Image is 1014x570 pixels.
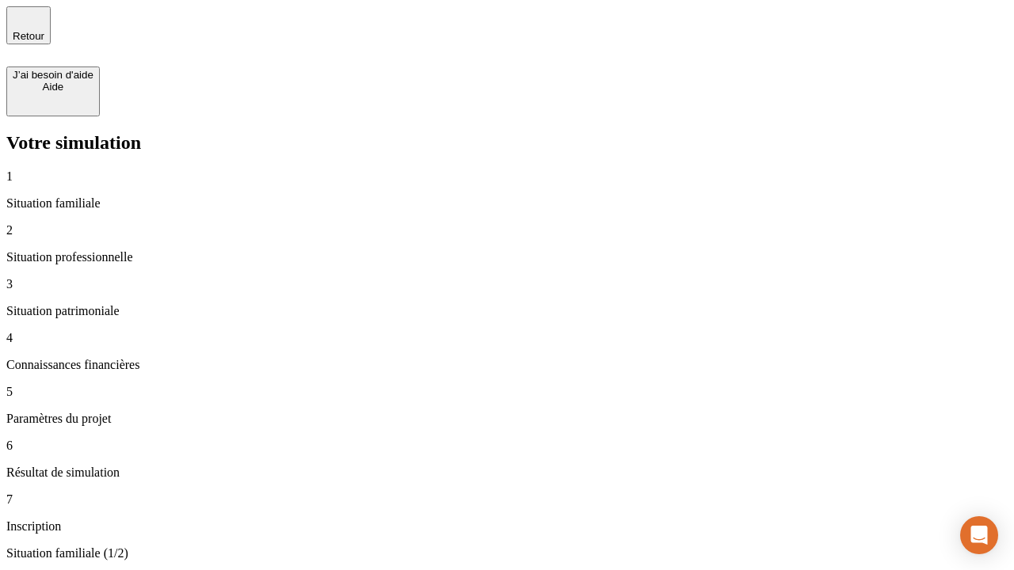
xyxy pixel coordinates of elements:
[960,516,998,554] div: Open Intercom Messenger
[6,277,1008,291] p: 3
[6,6,51,44] button: Retour
[6,169,1008,184] p: 1
[6,132,1008,154] h2: Votre simulation
[6,331,1008,345] p: 4
[6,196,1008,211] p: Situation familiale
[6,250,1008,264] p: Situation professionnelle
[6,492,1008,507] p: 7
[6,465,1008,480] p: Résultat de simulation
[13,69,93,81] div: J’ai besoin d'aide
[13,30,44,42] span: Retour
[6,223,1008,237] p: 2
[6,519,1008,534] p: Inscription
[6,358,1008,372] p: Connaissances financières
[6,546,1008,560] p: Situation familiale (1/2)
[13,81,93,93] div: Aide
[6,412,1008,426] p: Paramètres du projet
[6,439,1008,453] p: 6
[6,304,1008,318] p: Situation patrimoniale
[6,66,100,116] button: J’ai besoin d'aideAide
[6,385,1008,399] p: 5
